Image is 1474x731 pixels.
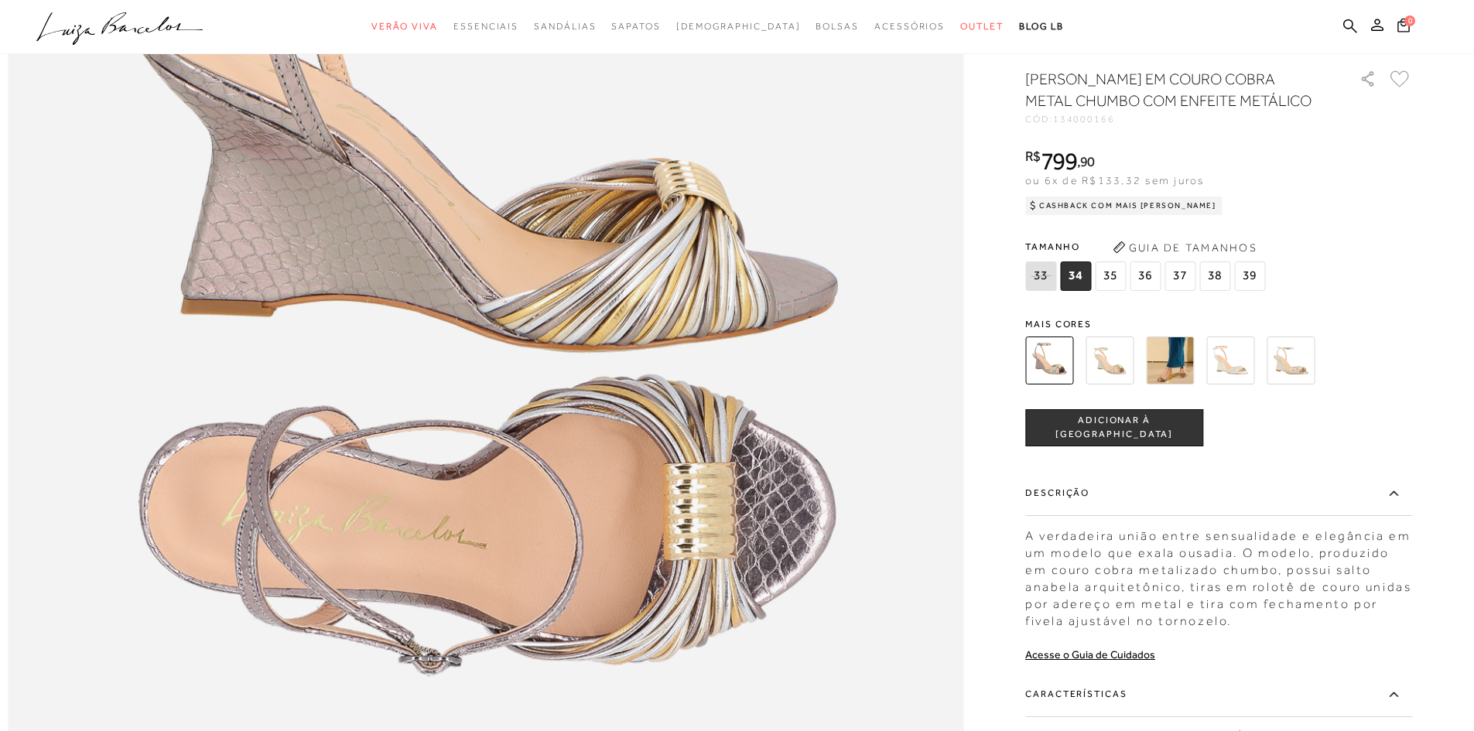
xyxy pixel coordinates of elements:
a: categoryNavScreenReaderText [816,12,859,41]
span: 38 [1199,261,1230,291]
img: SANDÁLIA ANABELA EM COURO COBRA METAL OURO COM ENFEITE METÁLICO [1146,336,1194,384]
div: Cashback com Mais [PERSON_NAME] [1025,196,1223,215]
a: categoryNavScreenReaderText [960,12,1004,41]
a: noSubCategoriesText [676,12,801,41]
span: 34 [1060,261,1091,291]
button: Guia de Tamanhos [1107,235,1262,260]
img: SANDÁLIA ANABELA EM METALIZADO DOURADO COM ENFEITE METÁLICO [1267,336,1315,384]
span: ADICIONAR À [GEOGRAPHIC_DATA] [1026,415,1202,442]
span: 37 [1164,261,1195,291]
span: Tamanho [1025,235,1269,258]
span: 0 [1404,15,1415,26]
label: Descrição [1025,471,1412,516]
span: Outlet [960,21,1004,32]
a: categoryNavScreenReaderText [453,12,518,41]
a: categoryNavScreenReaderText [534,12,596,41]
span: 36 [1130,261,1161,291]
span: ou 6x de R$133,32 sem juros [1025,174,1204,186]
span: Essenciais [453,21,518,32]
h1: [PERSON_NAME] EM COURO COBRA METAL CHUMBO COM ENFEITE METÁLICO [1025,68,1315,111]
span: 35 [1095,261,1126,291]
span: BLOG LB [1019,21,1064,32]
i: R$ [1025,149,1041,163]
img: SANDÁLIA ANABELA EM COURO COBRA METAL DOURADO COM ENFEITE METÁLICO [1086,336,1134,384]
span: 90 [1080,153,1095,169]
span: 134000166 [1053,114,1115,125]
span: Mais cores [1025,319,1412,329]
i: , [1077,155,1095,169]
span: Sandálias [534,21,596,32]
span: 39 [1234,261,1265,291]
div: CÓD: [1025,114,1335,124]
a: BLOG LB [1019,12,1064,41]
label: Características [1025,672,1412,717]
a: categoryNavScreenReaderText [874,12,945,41]
a: categoryNavScreenReaderText [611,12,660,41]
img: SANDÁLIA ANABELA EM COURO COBRA METAL CHUMBO COM ENFEITE METÁLICO [1025,336,1073,384]
span: Sapatos [611,21,660,32]
img: SANDÁLIA ANABELA EM COURO OFF WHITE COM ENFEITE METÁLICO [1206,336,1254,384]
button: 0 [1393,17,1414,38]
a: categoryNavScreenReaderText [371,12,438,41]
button: ADICIONAR À [GEOGRAPHIC_DATA] [1025,409,1203,446]
div: A verdadeira união entre sensualidade e elegância em um modelo que exala ousadia. O modelo, produ... [1025,520,1412,630]
span: [DEMOGRAPHIC_DATA] [676,21,801,32]
a: Acesse o Guia de Cuidados [1025,648,1155,661]
span: 799 [1041,147,1077,175]
span: Verão Viva [371,21,438,32]
span: 33 [1025,261,1056,291]
span: Acessórios [874,21,945,32]
span: Bolsas [816,21,859,32]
